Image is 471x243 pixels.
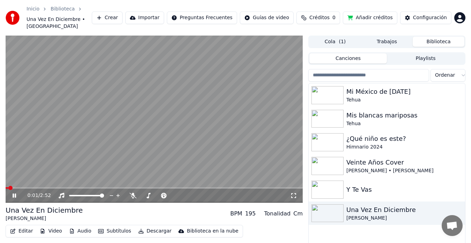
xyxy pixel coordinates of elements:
button: Editar [7,226,36,236]
nav: breadcrumb [27,6,92,30]
button: Trabajos [361,37,413,47]
span: 0:01 [27,192,38,199]
button: Configuración [400,12,451,24]
span: Créditos [309,14,330,21]
div: Tehua [346,97,462,104]
button: Biblioteca [413,37,464,47]
div: Configuración [413,14,447,21]
div: Cm [293,210,303,218]
span: 0 [332,14,336,21]
div: [PERSON_NAME] [6,215,83,222]
span: Una Vez En Diciembre • [GEOGRAPHIC_DATA] [27,16,92,30]
div: Mi México de [DATE] [346,87,462,97]
button: Preguntas Frecuentes [167,12,237,24]
div: Biblioteca en la nube [187,228,238,235]
div: Chat abierto [442,215,463,236]
div: [PERSON_NAME] • [PERSON_NAME] [346,167,462,174]
button: Guías de video [240,12,294,24]
button: Subtítulos [95,226,134,236]
div: ¿Qué niño es este? [346,134,462,144]
span: 2:52 [40,192,51,199]
button: Audio [66,226,94,236]
button: Cola [309,37,361,47]
button: Crear [92,12,123,24]
a: Biblioteca [51,6,75,13]
div: Y Te Vas [346,185,462,195]
div: Tehua [346,120,462,127]
div: Veinte Años Cover [346,158,462,167]
img: youka [6,11,20,25]
button: Añadir créditos [343,12,397,24]
button: Canciones [309,53,387,63]
button: Créditos0 [296,12,340,24]
a: Inicio [27,6,39,13]
div: Himnario 2024 [346,144,462,151]
div: 195 [245,210,256,218]
button: Descargar [135,226,175,236]
button: Importar [125,12,164,24]
div: Una Vez En Diciembre [346,205,462,215]
div: Una Vez En Diciembre [6,205,83,215]
div: BPM [230,210,242,218]
span: Ordenar [435,72,455,79]
div: Tonalidad [264,210,290,218]
div: [PERSON_NAME] [346,215,462,222]
div: Mis blancas mariposas [346,111,462,120]
button: Playlists [387,53,464,63]
div: / [27,192,44,199]
button: Video [37,226,65,236]
span: ( 1 ) [339,38,346,45]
